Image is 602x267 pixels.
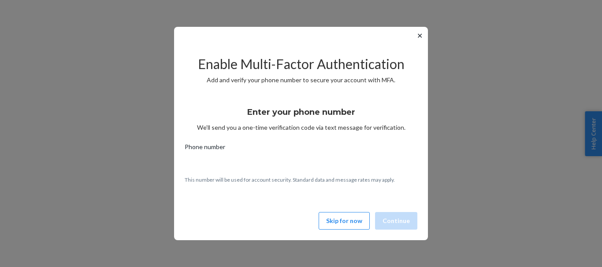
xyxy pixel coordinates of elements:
p: This number will be used for account security. Standard data and message rates may apply. [185,176,417,183]
button: ✕ [415,30,424,41]
button: Continue [375,212,417,230]
span: Phone number [185,143,225,155]
h3: Enter your phone number [247,106,355,118]
p: Add and verify your phone number to secure your account with MFA. [185,76,417,84]
button: Skip for now [319,212,370,230]
h2: Enable Multi-Factor Authentication [185,57,417,71]
div: We’ll send you a one-time verification code via text message for verification. [185,99,417,132]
